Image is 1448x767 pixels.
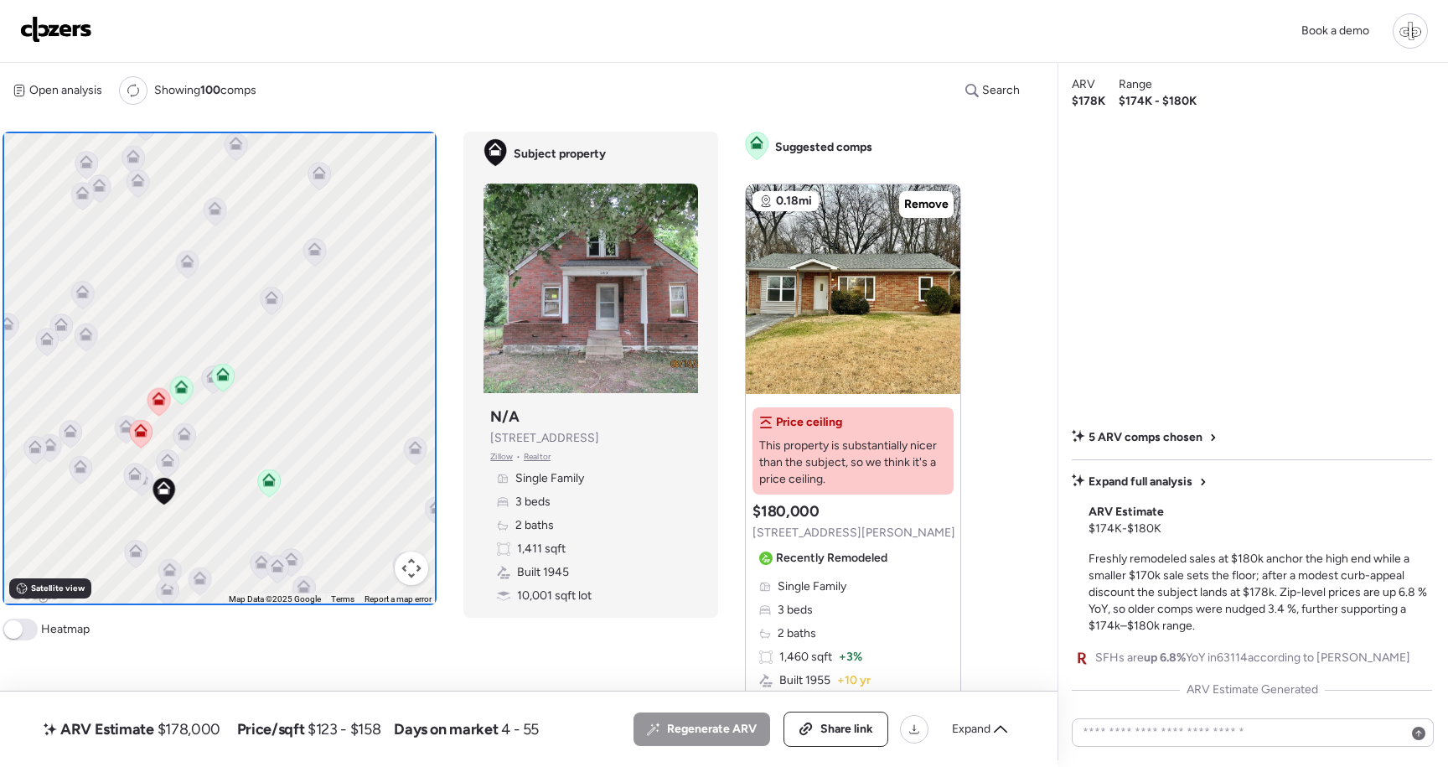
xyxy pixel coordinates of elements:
[779,649,832,666] span: 1,460 sqft
[776,193,812,210] span: 0.18mi
[776,550,887,567] span: Recently Remodeled
[515,470,584,487] span: Single Family
[779,672,830,689] span: Built 1955
[517,564,569,581] span: Built 1945
[1187,681,1318,698] span: ARV Estimate Generated
[395,552,428,585] button: Map camera controls
[759,438,947,488] span: This property is substantially nicer than the subject, so we think it's a price ceiling.
[158,719,220,739] span: $178,000
[31,582,85,595] span: Satellite view
[776,414,842,431] span: Price ceiling
[752,501,819,521] h3: $180,000
[904,196,949,213] span: Remove
[1072,76,1095,93] span: ARV
[365,594,432,604] a: Report a map error
[524,450,551,464] span: Realtor
[952,721,990,738] span: Expand
[516,450,520,464] span: •
[154,82,256,99] span: Showing comps
[60,719,154,739] span: ARV Estimate
[41,621,90,638] span: Heatmap
[331,594,354,604] a: Terms (opens in new tab)
[1089,521,1161,537] span: $174K - $180K
[1301,23,1369,38] span: Book a demo
[820,721,873,738] span: Share link
[667,721,757,738] span: Regenerate ARV
[1089,552,1427,633] span: Freshly remodeled sales at $180k anchor the high end while a smaller $170k sale sets the floor; a...
[490,407,519,427] h3: N/A
[1119,93,1197,110] span: $174K - $180K
[501,719,539,739] span: 4 - 55
[229,594,321,604] span: Map Data ©2025 Google
[514,146,606,163] span: Subject property
[1072,93,1105,110] span: $178K
[982,82,1020,99] span: Search
[1089,504,1164,521] span: ARV Estimate
[7,583,62,605] a: Open this area in Google Maps (opens a new window)
[775,139,872,156] span: Suggested comps
[778,625,816,642] span: 2 baths
[237,719,304,739] span: Price/sqft
[778,578,846,595] span: Single Family
[1144,650,1186,665] span: up 6.8%
[490,430,599,447] span: [STREET_ADDRESS]
[837,672,871,689] span: + 10 yr
[515,517,554,534] span: 2 baths
[490,450,513,464] span: Zillow
[1089,429,1202,446] span: 5 ARV comps chosen
[517,588,592,604] span: 10,001 sqft lot
[7,583,62,605] img: Google
[29,82,102,99] span: Open analysis
[839,649,862,666] span: + 3%
[517,541,566,557] span: 1,411 sqft
[1089,474,1192,490] span: Expand full analysis
[308,719,380,739] span: $123 - $158
[394,719,498,739] span: Days on market
[200,83,220,97] span: 100
[778,602,813,619] span: 3 beds
[1095,650,1410,666] span: SFHs are YoY in 63114 according to [PERSON_NAME]
[752,525,955,542] span: [STREET_ADDRESS][PERSON_NAME]
[1119,76,1152,93] span: Range
[20,16,92,43] img: Logo
[515,494,551,510] span: 3 beds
